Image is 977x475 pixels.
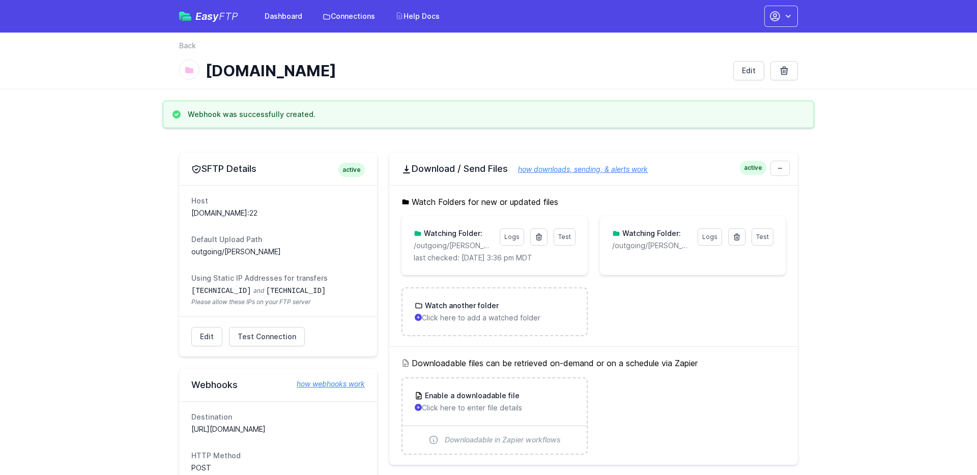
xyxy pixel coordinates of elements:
[191,451,365,461] dt: HTTP Method
[698,228,722,246] a: Logs
[620,228,681,239] h3: Watching Folder:
[445,435,561,445] span: Downloadable in Zapier workflows
[195,11,238,21] span: Easy
[403,288,586,335] a: Watch another folder Click here to add a watched folder
[401,196,786,208] h5: Watch Folders for new or updated files
[191,247,365,257] dd: outgoing/[PERSON_NAME]
[414,241,493,251] p: outgoing/pintler/admits
[266,287,326,295] code: [TECHNICAL_ID]
[423,391,520,401] h3: Enable a downloadable file
[414,253,575,263] p: last checked: [DATE] 3:36 pm MDT
[191,196,365,206] dt: Host
[740,161,766,175] span: active
[191,287,251,295] code: [TECHNICAL_ID]
[191,327,222,346] a: Edit
[500,228,524,246] a: Logs
[752,228,773,246] a: Test
[554,228,576,246] a: Test
[191,163,365,175] h2: SFTP Details
[508,165,648,173] a: how downloads, sending, & alerts work
[191,463,365,473] dd: POST
[179,41,196,51] a: Back
[191,298,365,306] span: Please allow these IPs on your FTP server
[733,61,764,80] a: Edit
[415,403,574,413] p: Click here to enter file details
[191,234,365,245] dt: Default Upload Path
[206,62,725,80] h1: [DOMAIN_NAME]
[317,7,381,25] a: Connections
[191,424,365,434] dd: [URL][DOMAIN_NAME]
[258,7,308,25] a: Dashboard
[191,273,365,283] dt: Using Static IP Addresses for transfers
[423,301,499,311] h3: Watch another folder
[558,233,571,241] span: Test
[179,41,798,57] nav: Breadcrumb
[191,379,365,391] h2: Webhooks
[229,327,305,346] a: Test Connection
[338,163,365,177] span: active
[219,10,238,22] span: FTP
[179,12,191,21] img: easyftp_logo.png
[403,378,586,454] a: Enable a downloadable file Click here to enter file details Downloadable in Zapier workflows
[238,332,296,342] span: Test Connection
[286,379,365,389] a: how webhooks work
[191,208,365,218] dd: [DOMAIN_NAME]:22
[191,412,365,422] dt: Destination
[389,7,446,25] a: Help Docs
[415,313,574,323] p: Click here to add a watched folder
[401,163,786,175] h2: Download / Send Files
[401,357,786,369] h5: Downloadable files can be retrieved on-demand or on a schedule via Zapier
[188,109,315,120] h3: Webhook was successfully created.
[756,233,769,241] span: Test
[253,287,264,294] span: and
[612,241,692,251] p: /outgoing/pintler/inquiries
[179,11,238,21] a: EasyFTP
[422,228,482,239] h3: Watching Folder:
